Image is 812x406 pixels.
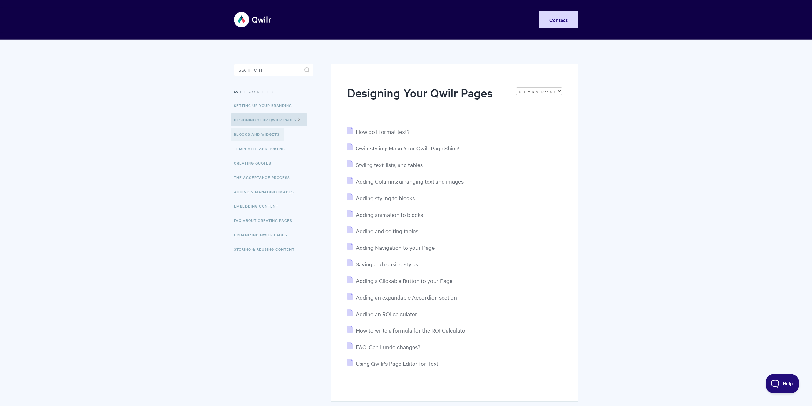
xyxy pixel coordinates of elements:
a: Adding an expandable Accordion section [347,294,457,301]
a: Adding Navigation to your Page [347,244,435,251]
span: Adding animation to blocks [356,211,423,218]
a: Organizing Qwilr Pages [234,228,292,241]
a: Templates and Tokens [234,142,290,155]
a: Styling text, lists, and tables [347,161,423,168]
span: Using Qwilr's Page Editor for Text [356,360,438,367]
a: Adding a Clickable Button to your Page [347,277,452,284]
span: How do I format text? [356,128,410,135]
a: Adding Columns: arranging text and images [347,178,464,185]
span: Adding Navigation to your Page [356,244,435,251]
input: Search [234,64,313,76]
a: How do I format text? [347,128,410,135]
span: Adding and editing tables [356,227,418,234]
span: Saving and reusing styles [356,260,418,268]
a: The Acceptance Process [234,171,295,184]
a: Using Qwilr's Page Editor for Text [347,360,438,367]
a: Qwilr styling: Make Your Qwilr Page Shine! [347,144,459,152]
h3: Categories [234,86,313,97]
span: Styling text, lists, and tables [356,161,423,168]
a: Adding styling to blocks [347,194,415,202]
a: Adding an ROI calculator [347,310,417,318]
a: Designing Your Qwilr Pages [231,113,307,126]
a: Creating Quotes [234,157,276,169]
span: Qwilr styling: Make Your Qwilr Page Shine! [356,144,459,152]
a: FAQ: Can I undo changes? [347,343,420,350]
span: Adding styling to blocks [356,194,415,202]
a: How to write a formula for the ROI Calculator [347,326,467,334]
iframe: Toggle Customer Support [766,374,799,393]
span: FAQ: Can I undo changes? [356,343,420,350]
h1: Designing Your Qwilr Pages [347,85,509,112]
a: Embedding Content [234,200,283,212]
img: Qwilr Help Center [234,8,272,32]
span: How to write a formula for the ROI Calculator [356,326,467,334]
a: Contact [539,11,578,28]
a: FAQ About Creating Pages [234,214,297,227]
a: Storing & Reusing Content [234,243,299,256]
a: Blocks and Widgets [231,128,284,141]
a: Setting up your Branding [234,99,297,112]
span: Adding an expandable Accordion section [356,294,457,301]
span: Adding Columns: arranging text and images [356,178,464,185]
a: Adding & Managing Images [234,185,299,198]
a: Adding and editing tables [347,227,418,234]
span: Adding a Clickable Button to your Page [356,277,452,284]
span: Adding an ROI calculator [356,310,417,318]
a: Adding animation to blocks [347,211,423,218]
select: Page reloads on selection [516,87,562,95]
a: Saving and reusing styles [347,260,418,268]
